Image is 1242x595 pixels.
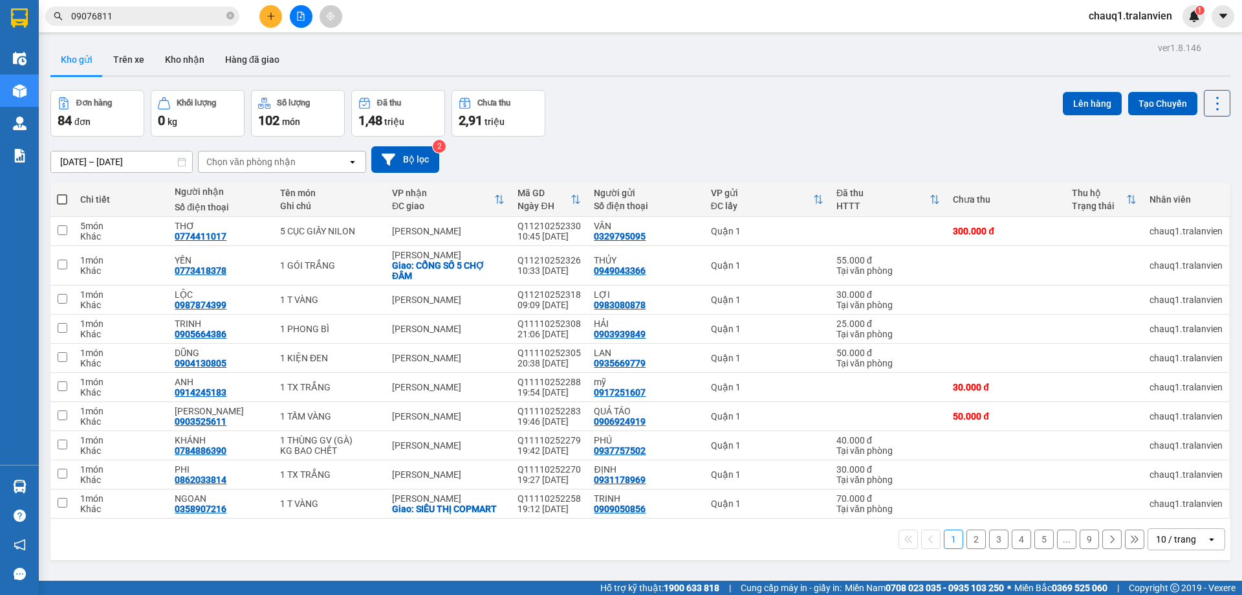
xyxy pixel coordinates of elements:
[594,329,646,339] div: 0903939849
[103,44,155,75] button: Trên xe
[347,157,358,167] svg: open
[989,530,1008,549] button: 3
[711,353,823,363] div: Quận 1
[280,188,379,198] div: Tên món
[175,475,226,485] div: 0862033814
[1149,469,1223,480] div: chauq1.tralanvien
[175,255,267,265] div: YẾN
[836,300,940,310] div: Tại văn phòng
[517,188,571,198] div: Mã GD
[594,445,646,456] div: 0937757502
[517,504,581,514] div: 19:12 [DATE]
[517,475,581,485] div: 19:27 [DATE]
[517,358,581,368] div: 20:38 [DATE]
[14,568,26,580] span: message
[704,183,830,217] th: Toggle SortBy
[836,445,940,456] div: Tại văn phòng
[392,260,505,281] div: Giao: CỔNG SỐ 5 CHỢ ĐẦM
[251,90,345,137] button: Số lượng102món
[953,411,1059,421] div: 50.000 đ
[836,289,940,300] div: 30.000 đ
[1188,10,1200,22] img: icon-new-feature
[594,201,697,211] div: Số điện thoại
[280,411,379,421] div: 1 TẤM VÀNG
[1057,530,1076,549] button: ...
[80,194,162,205] div: Chi tiết
[175,348,267,358] div: DŨNG
[845,581,1004,595] span: Miền Nam
[58,113,72,128] span: 84
[1149,226,1223,236] div: chauq1.tralanvien
[80,231,162,241] div: Khác
[80,329,162,339] div: Khác
[664,583,719,593] strong: 1900 633 818
[1007,585,1011,590] span: ⚪️
[594,493,697,504] div: TRINH
[158,113,165,128] span: 0
[80,265,162,276] div: Khác
[296,12,305,21] span: file-add
[944,530,963,549] button: 1
[1072,201,1126,211] div: Trạng thái
[711,440,823,451] div: Quận 1
[1206,534,1217,544] svg: open
[1078,8,1182,24] span: chauq1.tralanvien
[168,117,177,127] span: kg
[511,183,587,217] th: Toggle SortBy
[517,319,581,329] div: Q11110252308
[711,226,823,236] div: Quận 1
[594,348,697,358] div: LAN
[953,382,1059,392] div: 30.000 đ
[377,98,401,107] div: Đã thu
[517,289,581,300] div: Q11210252318
[13,480,27,493] img: warehouse-icon
[836,475,940,485] div: Tại văn phòng
[517,300,581,310] div: 09:09 [DATE]
[175,416,226,427] div: 0903525611
[175,406,267,416] div: BẢO TUẤN
[836,255,940,265] div: 55.000 đ
[433,140,446,153] sup: 2
[594,265,646,276] div: 0949043366
[392,411,505,421] div: [PERSON_NAME]
[517,329,581,339] div: 21:06 [DATE]
[517,435,581,445] div: Q11110252279
[594,387,646,398] div: 0917251607
[517,445,581,456] div: 19:42 [DATE]
[267,12,276,21] span: plus
[351,90,445,137] button: Đã thu1,48 triệu
[80,445,162,456] div: Khác
[226,10,234,23] span: close-circle
[280,445,379,456] div: KG BAO CHẾT
[13,149,27,163] img: solution-icon
[836,329,940,339] div: Tại văn phòng
[280,435,379,445] div: 1 THÙNG GV (GÀ)
[175,493,267,504] div: NGOAN
[1072,188,1126,198] div: Thu hộ
[594,416,646,427] div: 0906924919
[452,90,545,137] button: Chưa thu2,91 triệu
[175,387,226,398] div: 0914245183
[836,188,930,198] div: Đã thu
[741,581,842,595] span: Cung cấp máy in - giấy in:
[80,475,162,485] div: Khác
[517,221,581,231] div: Q11210252330
[13,52,27,65] img: warehouse-icon
[320,5,342,28] button: aim
[600,581,719,595] span: Hỗ trợ kỹ thuật:
[80,300,162,310] div: Khác
[215,44,290,75] button: Hàng đã giao
[1117,581,1119,595] span: |
[517,493,581,504] div: Q11110252258
[711,499,823,509] div: Quận 1
[80,377,162,387] div: 1 món
[836,265,940,276] div: Tại văn phòng
[594,358,646,368] div: 0935669779
[1080,530,1099,549] button: 9
[175,300,226,310] div: 0987874399
[280,201,379,211] div: Ghi chú
[1149,353,1223,363] div: chauq1.tralanvien
[392,188,494,198] div: VP nhận
[175,435,267,445] div: KHÁNH
[392,504,505,514] div: Giao: SIÊU THỊ COPMART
